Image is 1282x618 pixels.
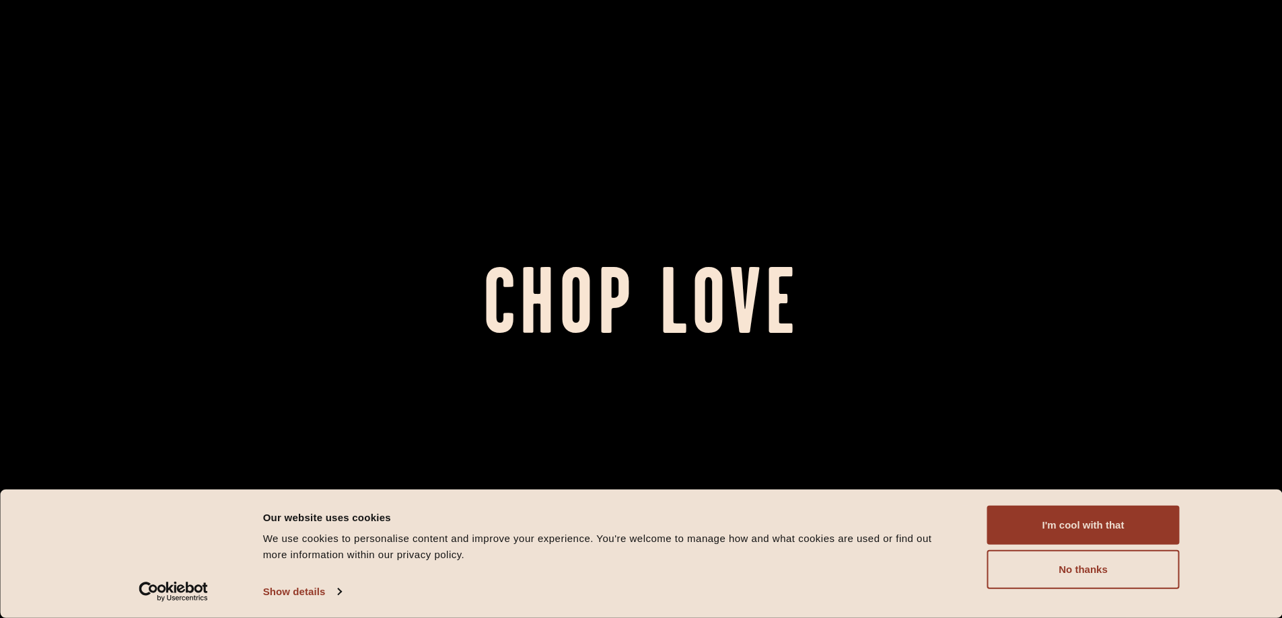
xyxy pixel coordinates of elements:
[987,506,1180,545] button: I'm cool with that
[987,550,1180,589] button: No thanks
[263,509,957,525] div: Our website uses cookies
[263,531,957,563] div: We use cookies to personalise content and improve your experience. You're welcome to manage how a...
[114,582,232,602] a: Usercentrics Cookiebot - opens in a new window
[263,582,341,602] a: Show details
